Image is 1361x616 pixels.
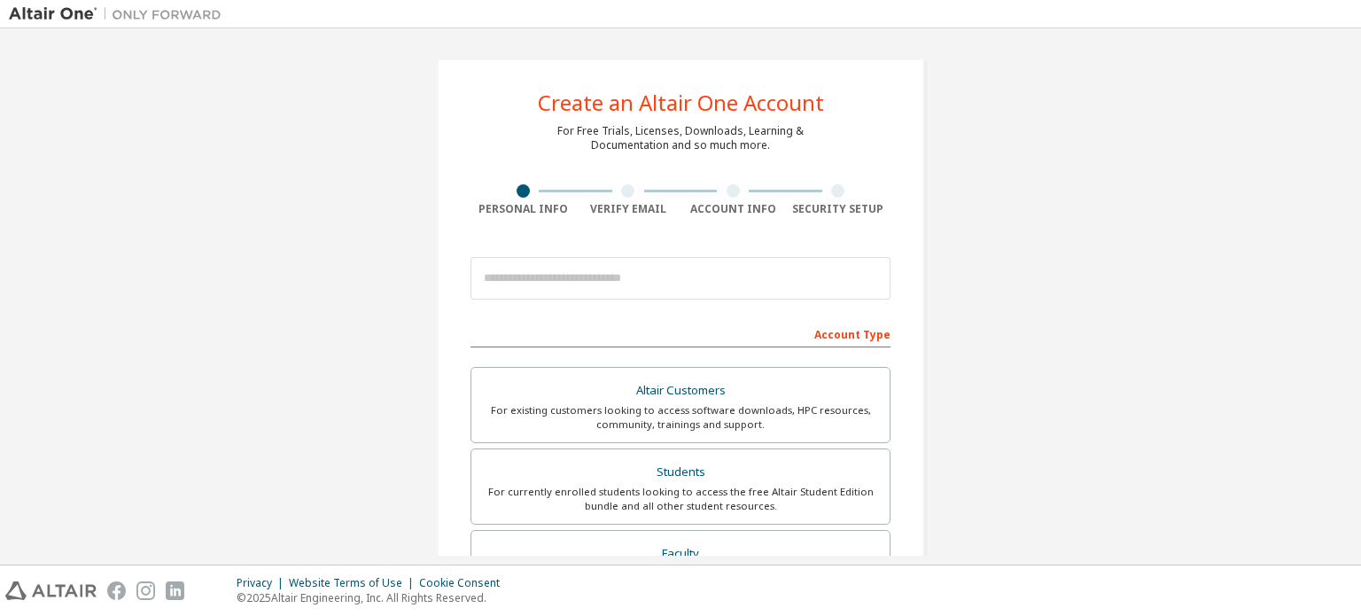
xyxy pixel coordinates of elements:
div: Create an Altair One Account [538,92,824,113]
div: Students [482,460,879,485]
div: For existing customers looking to access software downloads, HPC resources, community, trainings ... [482,403,879,432]
div: Privacy [237,576,289,590]
p: © 2025 Altair Engineering, Inc. All Rights Reserved. [237,590,510,605]
div: Personal Info [471,202,576,216]
div: Verify Email [576,202,681,216]
div: For Free Trials, Licenses, Downloads, Learning & Documentation and so much more. [557,124,804,152]
img: altair_logo.svg [5,581,97,600]
img: instagram.svg [136,581,155,600]
div: Cookie Consent [419,576,510,590]
img: Altair One [9,5,230,23]
div: For currently enrolled students looking to access the free Altair Student Edition bundle and all ... [482,485,879,513]
img: facebook.svg [107,581,126,600]
div: Faculty [482,542,879,566]
div: Security Setup [786,202,891,216]
div: Account Info [680,202,786,216]
div: Website Terms of Use [289,576,419,590]
div: Altair Customers [482,378,879,403]
div: Account Type [471,319,890,347]
img: linkedin.svg [166,581,184,600]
